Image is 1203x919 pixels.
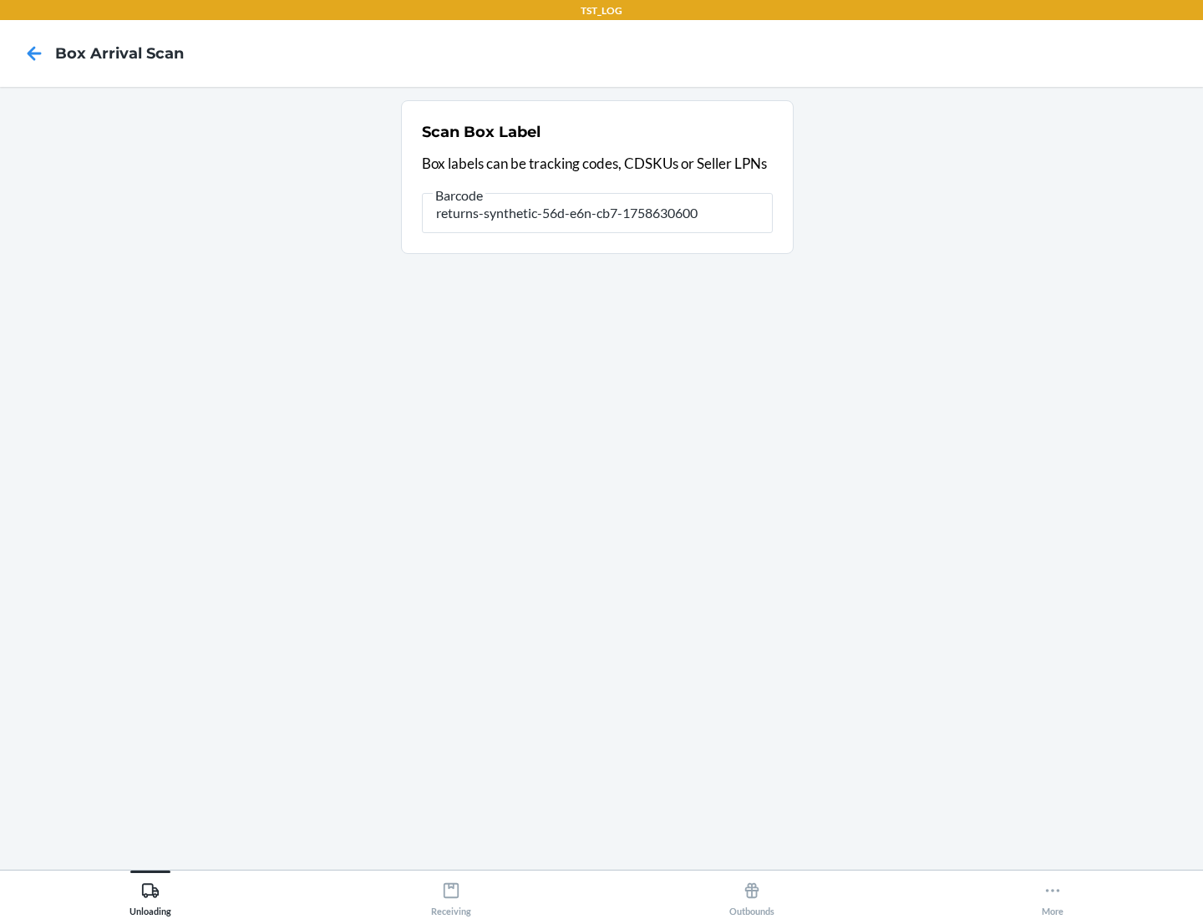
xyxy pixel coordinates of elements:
div: Outbounds [729,875,774,916]
p: TST_LOG [581,3,622,18]
h4: Box Arrival Scan [55,43,184,64]
span: Barcode [433,187,485,204]
button: Outbounds [601,871,902,916]
div: More [1042,875,1063,916]
input: Barcode [422,193,773,233]
button: More [902,871,1203,916]
button: Receiving [301,871,601,916]
p: Box labels can be tracking codes, CDSKUs or Seller LPNs [422,153,773,175]
div: Unloading [129,875,171,916]
div: Receiving [431,875,471,916]
h2: Scan Box Label [422,121,541,143]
